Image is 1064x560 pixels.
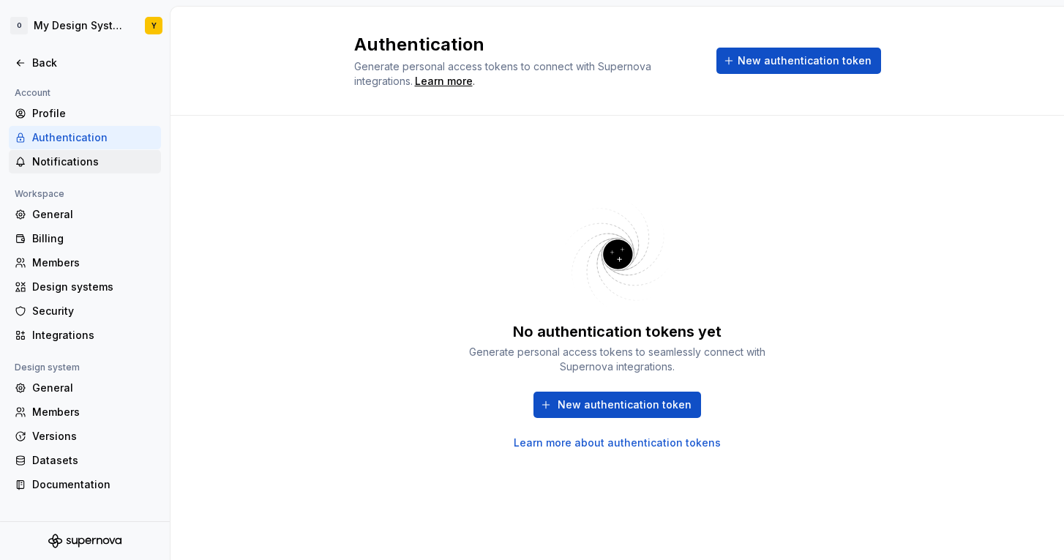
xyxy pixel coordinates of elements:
div: Security [32,304,155,318]
a: Integrations [9,324,161,347]
div: General [32,207,155,222]
div: Design systems [32,280,155,294]
button: New authentication token [533,392,701,418]
div: Members [32,255,155,270]
div: Versions [32,429,155,444]
div: Datasets [32,453,155,468]
div: Integrations [32,328,155,343]
span: . [413,76,475,87]
a: Members [9,400,161,424]
div: Workspace [9,185,70,203]
h2: Authentication [354,33,699,56]
a: General [9,203,161,226]
div: No authentication tokens yet [513,321,722,342]
a: Members [9,251,161,275]
div: General [32,381,155,395]
button: OMy Design SystemY [3,10,167,42]
a: Learn more about authentication tokens [514,436,721,450]
div: Account [9,84,56,102]
div: Y [151,20,157,31]
a: Profile [9,102,161,125]
a: Learn more [415,74,473,89]
span: New authentication token [558,397,692,412]
div: Generate personal access tokens to seamlessly connect with Supernova integrations. [464,345,771,374]
a: General [9,376,161,400]
div: Authentication [32,130,155,145]
div: Back [32,56,155,70]
div: Documentation [32,477,155,492]
a: Billing [9,227,161,250]
a: Documentation [9,473,161,496]
div: Members [32,405,155,419]
div: O [10,17,28,34]
a: Security [9,299,161,323]
a: Versions [9,425,161,448]
span: Generate personal access tokens to connect with Supernova integrations. [354,60,654,87]
div: My Design System [34,18,127,33]
a: Design systems [9,275,161,299]
div: Design system [9,359,86,376]
span: New authentication token [738,53,872,68]
a: Datasets [9,449,161,472]
a: Authentication [9,126,161,149]
a: Notifications [9,150,161,173]
div: Billing [32,231,155,246]
a: Back [9,51,161,75]
button: New authentication token [716,48,881,74]
div: Profile [32,106,155,121]
div: Notifications [32,154,155,169]
svg: Supernova Logo [48,534,121,548]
